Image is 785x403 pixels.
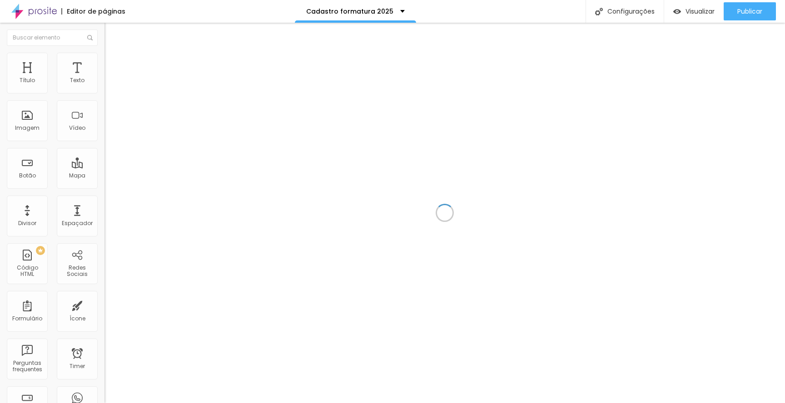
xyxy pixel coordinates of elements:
div: Perguntas frequentes [9,360,45,373]
img: Icone [595,8,603,15]
div: Redes Sociais [59,265,95,278]
div: Formulário [12,315,42,322]
div: Botão [19,172,36,179]
div: Timer [70,363,85,369]
img: view-1.svg [673,8,681,15]
div: Título [20,77,35,84]
p: Cadastro formatura 2025 [306,8,393,15]
input: Buscar elemento [7,29,98,46]
div: Ícone [70,315,85,322]
div: Divisor [18,220,36,226]
span: Publicar [737,8,762,15]
div: Código HTML [9,265,45,278]
div: Mapa [69,172,85,179]
div: Editor de páginas [61,8,125,15]
img: Icone [87,35,93,40]
div: Vídeo [69,125,85,131]
span: Visualizar [686,8,715,15]
button: Publicar [724,2,776,20]
div: Espaçador [62,220,93,226]
div: Imagem [15,125,40,131]
button: Visualizar [664,2,724,20]
div: Texto [70,77,84,84]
